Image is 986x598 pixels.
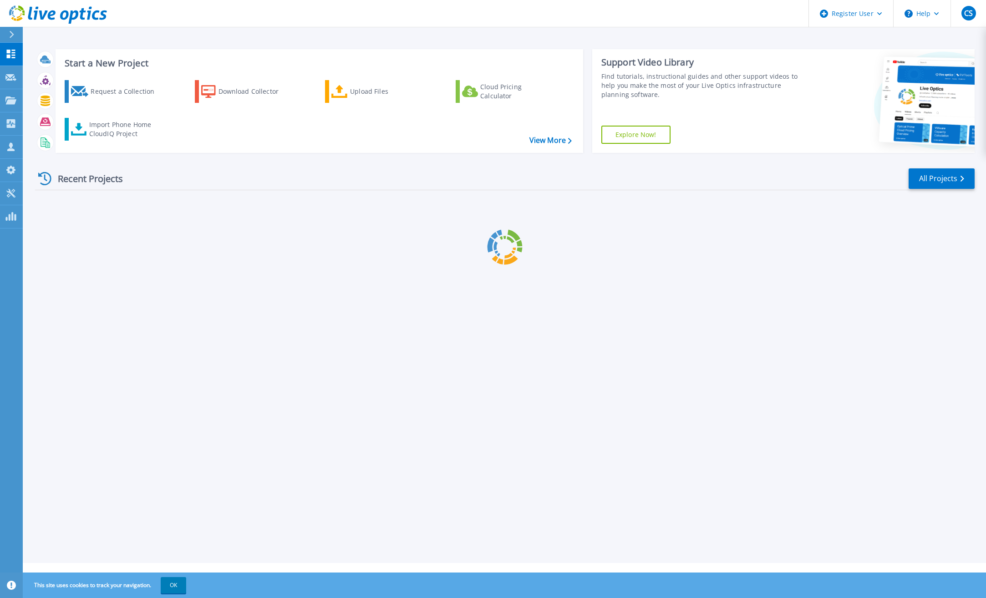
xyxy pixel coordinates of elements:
[456,80,557,103] a: Cloud Pricing Calculator
[601,72,798,99] div: Find tutorials, instructional guides and other support videos to help you make the most of your L...
[91,82,163,101] div: Request a Collection
[219,82,291,101] div: Download Collector
[195,80,296,103] a: Download Collector
[909,168,975,189] a: All Projects
[65,58,571,68] h3: Start a New Project
[325,80,427,103] a: Upload Files
[964,10,973,17] span: CS
[161,577,186,593] button: OK
[601,56,798,68] div: Support Video Library
[25,577,186,593] span: This site uses cookies to track your navigation.
[480,82,553,101] div: Cloud Pricing Calculator
[35,167,135,190] div: Recent Projects
[350,82,423,101] div: Upload Files
[601,126,671,144] a: Explore Now!
[529,136,572,145] a: View More
[89,120,160,138] div: Import Phone Home CloudIQ Project
[65,80,166,103] a: Request a Collection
